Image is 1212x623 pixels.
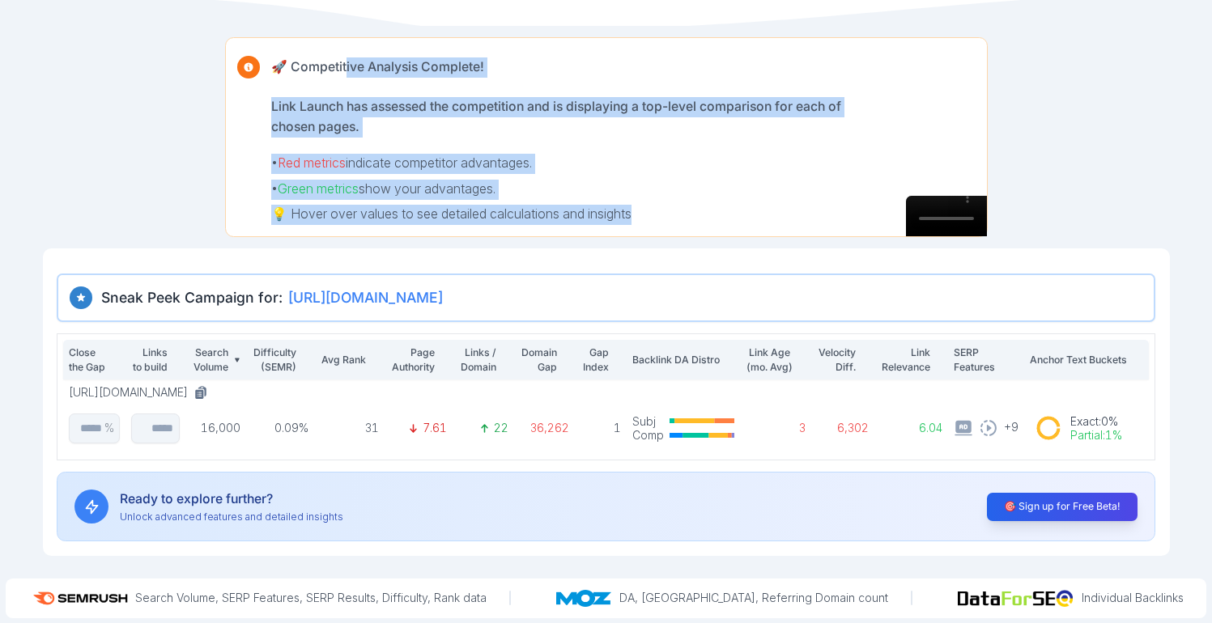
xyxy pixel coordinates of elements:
p: Links to build [131,345,168,374]
p: 7.61 [423,421,447,435]
p: Partial : 1% [1070,428,1122,443]
img: semrush_logo.573af308.png [28,584,135,612]
p: SERP Features [954,345,1019,374]
p: % [104,421,114,435]
p: • indicate competitor advantages. [271,154,861,174]
p: Ready to explore further? [120,489,343,510]
p: 16,000 [191,421,240,435]
p: Difficulty (SEMR) [252,345,296,374]
span: [URL][DOMAIN_NAME] [288,288,443,308]
p: Domain Gap [520,345,558,374]
p: Link Launch has assessed the competition and is displaying a top-level comparison for each of cho... [271,97,861,137]
p: 31 [320,421,379,435]
p: Link Age (mo. Avg) [746,345,793,374]
p: Link Relevance [880,345,930,374]
p: 0.09% [252,421,309,435]
p: Search Volume, SERP Features, SERP Results, Difficulty, Rank data [135,591,487,605]
img: data_for_seo_logo.e5120ddb.png [958,590,1081,607]
p: Avg Rank [320,353,366,367]
p: Anchor Text Buckets [1030,353,1143,367]
span: Red metrics [278,155,346,171]
p: Page Authority [390,345,435,374]
p: Unlock advanced features and detailed insights [120,510,343,524]
p: Gap Index [580,345,609,374]
p: Individual Backlinks [1082,591,1184,605]
span: + 9 [1004,418,1019,434]
h3: Sneak Peek Campaign for: [70,286,1142,309]
p: Close the Gap [69,345,108,374]
p: 6,302 [817,421,869,435]
p: Velocity Diff. [817,345,856,374]
p: Comp [632,428,664,443]
span: Green metrics [278,181,359,197]
p: Search Volume [191,345,228,374]
button: 🎯 Sign up for Free Beta! [987,493,1138,521]
p: Links / Domain [458,345,496,374]
p: 💡 Hover over values to see detailed calculations and insights [271,205,861,225]
p: 36,262 [520,421,570,435]
p: 3 [746,421,806,435]
p: DA, [GEOGRAPHIC_DATA], Referring Domain count [619,591,888,605]
p: 🚀 Competitive Analysis Complete! [271,57,484,78]
p: 6.04 [880,421,943,435]
button: [URL][DOMAIN_NAME] [69,385,214,400]
p: 1 [580,421,621,435]
p: 22 [494,421,508,435]
img: moz_logo.a3998d80.png [556,590,619,607]
p: • show your advantages. [271,180,861,200]
p: Subj [632,414,664,429]
p: Backlink DA Distro [632,353,734,367]
p: Exact : 0% [1070,414,1122,429]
